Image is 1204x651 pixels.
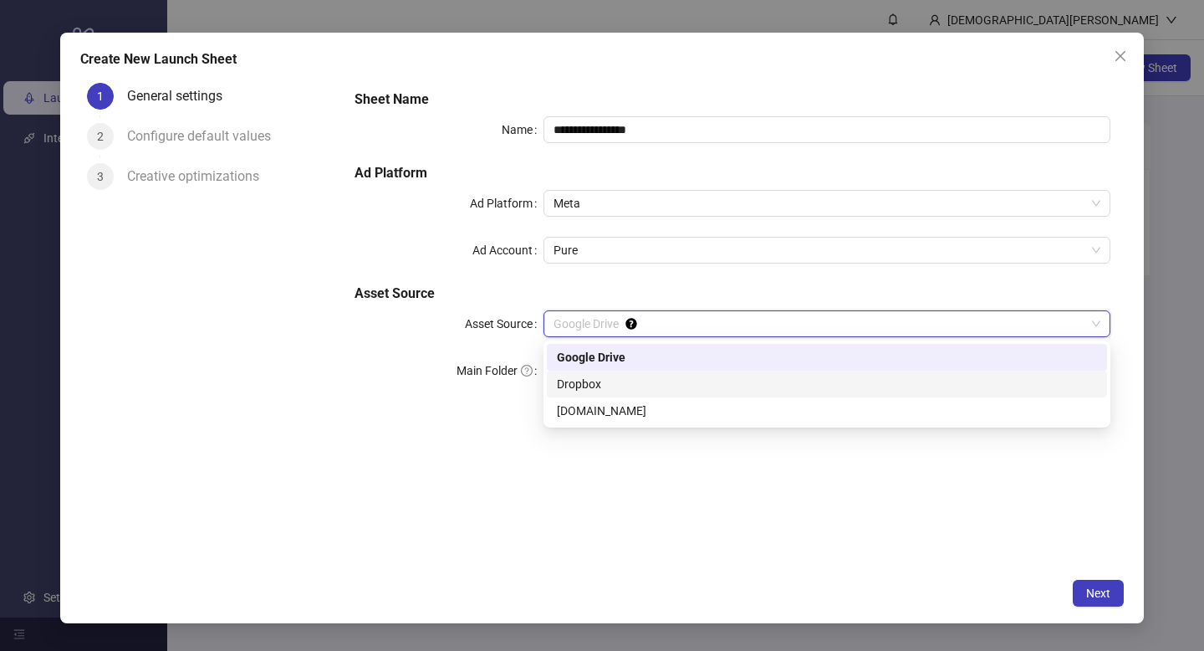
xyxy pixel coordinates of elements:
label: Asset Source [465,310,543,337]
button: Next [1073,580,1124,607]
label: Main Folder [457,357,543,384]
div: [DOMAIN_NAME] [557,402,1097,420]
label: Ad Account [472,237,543,264]
div: Tooltip anchor [624,316,639,331]
span: 3 [97,170,104,183]
span: 1 [97,90,104,103]
div: Google Drive [557,348,1097,367]
h5: Ad Platform [355,163,1110,183]
span: Next [1086,587,1110,600]
label: Name [502,116,543,143]
input: Name [543,116,1110,143]
div: General settings [127,83,236,110]
span: question-circle [521,365,533,377]
span: 2 [97,130,104,143]
span: Meta [554,191,1100,216]
div: Dropbox [557,375,1097,393]
div: Dropbox [547,371,1107,397]
div: Google Drive [547,344,1107,371]
span: Google Drive [554,311,1100,336]
button: Close [1107,43,1134,69]
div: Frame.io [547,397,1107,424]
div: Create New Launch Sheet [80,49,1124,69]
span: close [1114,49,1127,63]
label: Ad Platform [470,190,543,217]
h5: Sheet Name [355,90,1110,110]
h5: Asset Source [355,284,1110,304]
div: Creative optimizations [127,163,273,190]
span: Pure [554,238,1100,263]
div: Configure default values [127,123,284,150]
